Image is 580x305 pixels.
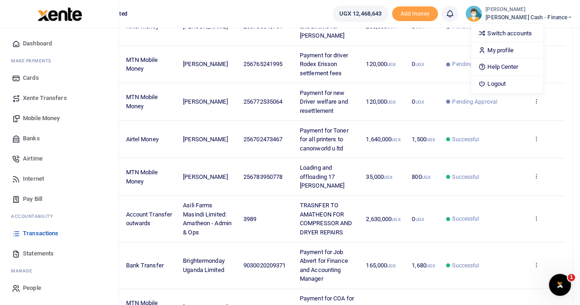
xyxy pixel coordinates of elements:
[300,202,352,236] span: TRASNFER TO AMATHEON FOR COMPRESSOR AND DRYER REPAIRS
[471,78,543,90] a: Logout
[23,39,52,48] span: Dashboard
[452,98,497,106] span: Pending Approval
[23,229,58,238] span: Transactions
[23,249,54,258] span: Statements
[7,264,111,278] li: M
[23,73,39,83] span: Cards
[412,136,435,143] span: 1,500
[7,244,111,264] a: Statements
[387,100,396,105] small: UGX
[183,61,227,67] span: [PERSON_NAME]
[7,223,111,244] a: Transactions
[452,135,479,144] span: Successful
[412,98,424,105] span: 0
[366,216,400,222] span: 2,630,000
[300,249,348,283] span: Payment for Job Abvert for Finance and Accounting Manager
[243,61,282,67] span: 256765241995
[387,62,396,67] small: UGX
[7,33,111,54] a: Dashboard
[126,136,158,143] span: Airtel Money
[243,173,282,180] span: 256783950778
[243,262,286,269] span: 9030020209371
[18,213,53,220] span: countability
[183,98,227,105] span: [PERSON_NAME]
[387,263,396,268] small: UGX
[412,173,431,180] span: 800
[183,257,224,273] span: Brightermonday Uganda Limited
[300,164,344,189] span: Loading and offloading 17 [PERSON_NAME]
[412,61,424,67] span: 0
[183,173,227,180] span: [PERSON_NAME]
[392,137,400,142] small: UGX
[486,6,573,14] small: [PERSON_NAME]
[16,267,33,274] span: anage
[366,173,392,180] span: 35,000
[421,175,430,180] small: UGX
[366,136,400,143] span: 1,640,000
[415,100,424,105] small: UGX
[183,136,227,143] span: [PERSON_NAME]
[7,149,111,169] a: Airtime
[7,88,111,108] a: Xente Transfers
[23,114,60,123] span: Mobile Money
[568,274,575,281] span: 1
[7,169,111,189] a: Internet
[366,262,396,269] span: 165,000
[126,262,163,269] span: Bank Transfer
[23,134,40,143] span: Banks
[384,175,392,180] small: UGX
[126,211,172,227] span: Account Transfer outwards
[471,27,543,40] a: Switch accounts
[465,6,573,22] a: profile-user [PERSON_NAME] [PERSON_NAME] Cash - Finance
[392,6,438,22] span: Add money
[300,89,348,114] span: Payment for new Driver welfare and resettlement
[243,136,282,143] span: 256702473467
[7,189,111,209] a: Pay Bill
[452,215,479,223] span: Successful
[366,98,396,105] span: 120,000
[7,108,111,128] a: Mobile Money
[415,217,424,222] small: UGX
[183,202,232,236] span: Asili Farms Masindi Limited: Amatheon - Admin & Ops
[16,57,51,64] span: ake Payments
[37,10,82,17] a: logo-small logo-large logo-large
[415,62,424,67] small: UGX
[329,6,392,22] li: Wallet ballance
[300,14,354,39] span: Payment for welfare and airtime for [PERSON_NAME]
[23,174,44,183] span: Internet
[7,128,111,149] a: Banks
[7,68,111,88] a: Cards
[452,60,497,68] span: Pending Approval
[23,94,67,103] span: Xente Transfers
[7,209,111,223] li: Ac
[452,261,479,270] span: Successful
[300,127,348,152] span: Payment for Toner for all printers to canonworld u ltd
[465,6,482,22] img: profile-user
[23,283,41,293] span: People
[549,274,571,296] iframe: Intercom live chat
[486,13,573,22] span: [PERSON_NAME] Cash - Finance
[38,7,82,21] img: logo-large
[366,61,396,67] span: 120,000
[7,54,111,68] li: M
[243,216,256,222] span: 3989
[426,137,435,142] small: UGX
[392,6,438,22] li: Toup your wallet
[426,263,435,268] small: UGX
[332,6,388,22] a: UGX 12,468,643
[243,98,282,105] span: 256772535064
[471,61,543,73] a: Help Center
[412,216,424,222] span: 0
[392,217,400,222] small: UGX
[392,10,438,17] a: Add money
[126,169,158,185] span: MTN Mobile Money
[126,56,158,72] span: MTN Mobile Money
[339,9,381,18] span: UGX 12,468,643
[412,262,435,269] span: 1,680
[126,94,158,110] span: MTN Mobile Money
[452,173,479,181] span: Successful
[300,52,348,77] span: Payment for driver Rodex Erisson settlement fees
[23,154,43,163] span: Airtime
[7,278,111,298] a: People
[23,194,42,204] span: Pay Bill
